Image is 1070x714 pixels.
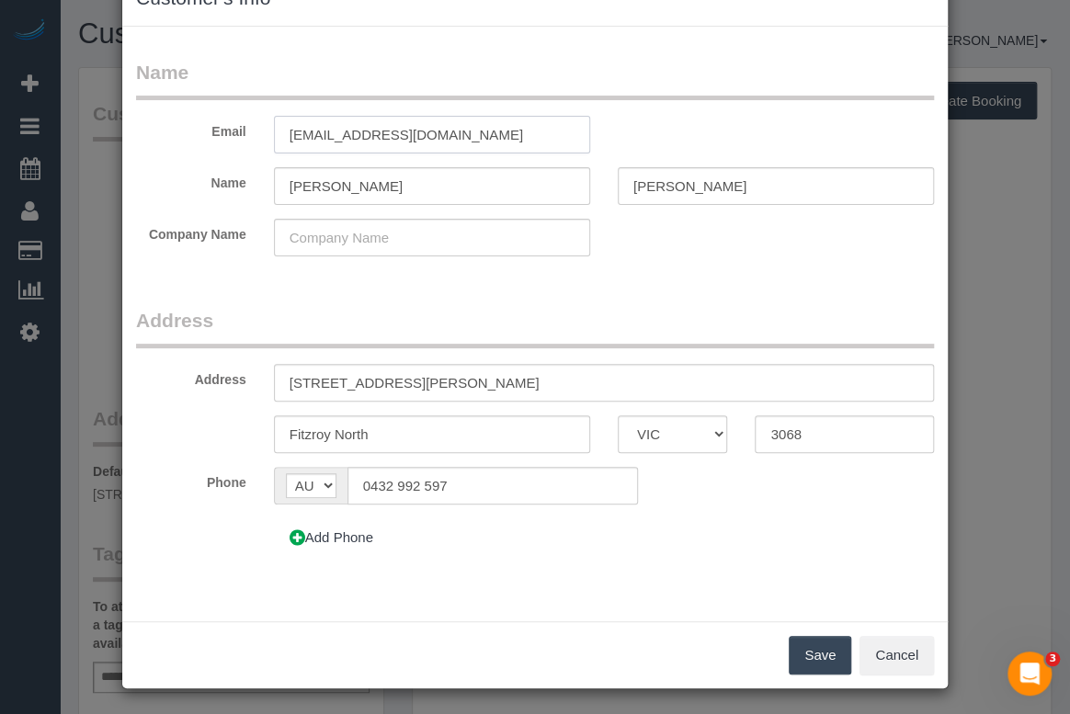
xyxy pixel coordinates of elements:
[274,167,590,205] input: First Name
[136,59,934,100] legend: Name
[274,518,389,557] button: Add Phone
[274,219,590,256] input: Company Name
[136,307,934,348] legend: Address
[347,467,638,504] input: Phone
[755,415,934,453] input: Zip Code
[122,219,260,244] label: Company Name
[122,467,260,492] label: Phone
[789,636,851,674] button: Save
[122,116,260,141] label: Email
[1007,652,1052,696] iframe: Intercom live chat
[859,636,934,674] button: Cancel
[122,167,260,192] label: Name
[618,167,934,205] input: Last Name
[274,415,590,453] input: City
[122,364,260,389] label: Address
[1045,652,1060,666] span: 3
